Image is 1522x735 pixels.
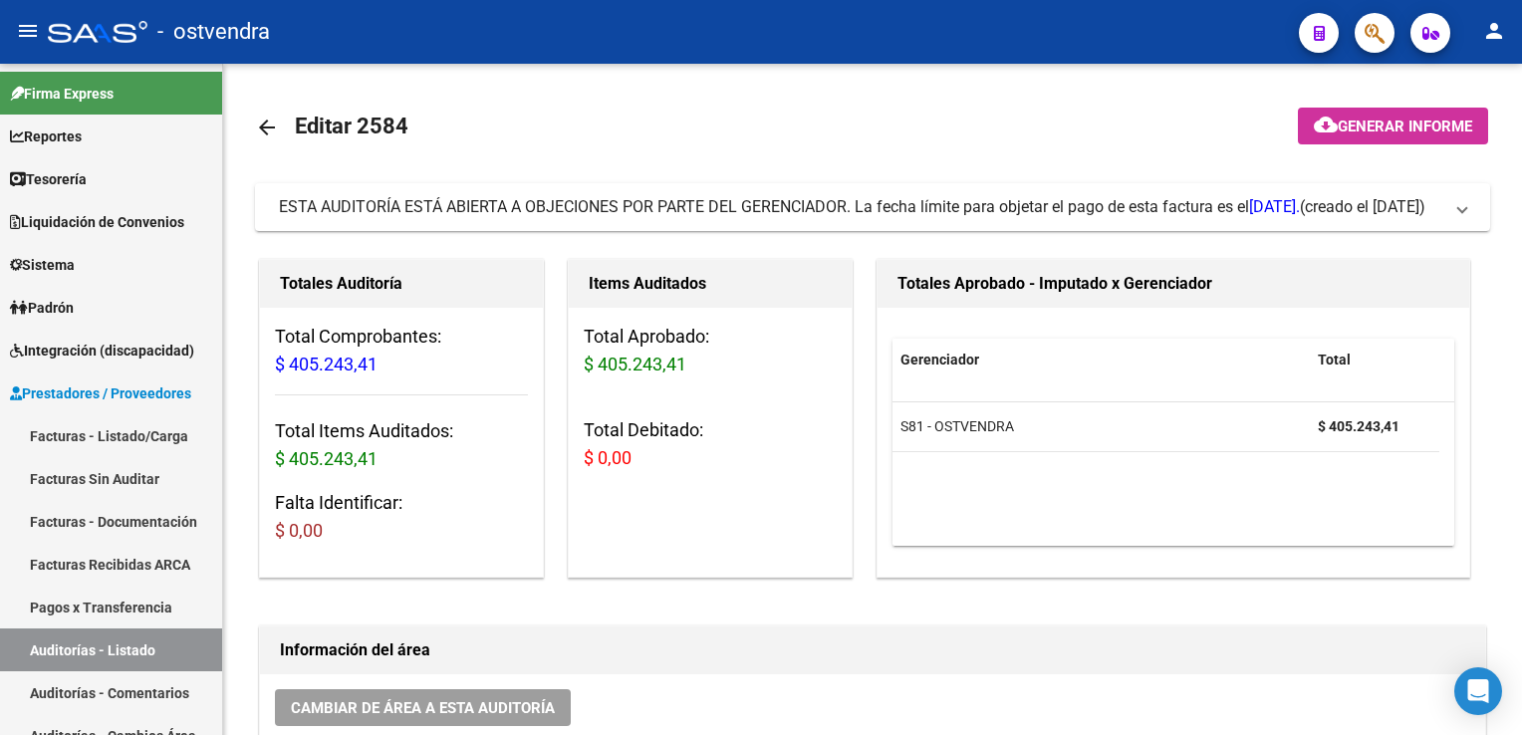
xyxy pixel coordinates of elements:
h1: Items Auditados [589,268,832,300]
span: Liquidación de Convenios [10,211,184,233]
datatable-header-cell: Gerenciador [892,339,1310,381]
span: $ 0,00 [584,447,632,468]
h3: Total Debitado: [584,416,837,472]
h1: Información del área [280,634,1465,666]
span: [DATE]. [1249,197,1300,216]
h1: Totales Aprobado - Imputado x Gerenciador [897,268,1449,300]
h3: Total Comprobantes: [275,323,528,378]
h3: Total Aprobado: [584,323,837,378]
span: $ 405.243,41 [275,354,378,374]
mat-expansion-panel-header: ESTA AUDITORÍA ESTÁ ABIERTA A OBJECIONES POR PARTE DEL GERENCIADOR. La fecha límite para objetar ... [255,183,1490,231]
span: Reportes [10,125,82,147]
datatable-header-cell: Total [1310,339,1439,381]
span: Tesorería [10,168,87,190]
span: $ 0,00 [275,520,323,541]
div: Open Intercom Messenger [1454,667,1502,715]
mat-icon: arrow_back [255,116,279,139]
button: Generar informe [1298,108,1488,144]
span: Editar 2584 [295,114,408,138]
span: Firma Express [10,83,114,105]
span: $ 405.243,41 [584,354,686,374]
h3: Total Items Auditados: [275,417,528,473]
h3: Falta Identificar: [275,489,528,545]
span: Sistema [10,254,75,276]
strong: $ 405.243,41 [1318,418,1399,434]
span: Cambiar de área a esta auditoría [291,699,555,717]
span: Gerenciador [900,352,979,367]
span: (creado el [DATE]) [1300,196,1425,218]
span: Padrón [10,297,74,319]
span: Integración (discapacidad) [10,340,194,362]
span: Generar informe [1338,118,1472,135]
button: Cambiar de área a esta auditoría [275,689,571,726]
mat-icon: person [1482,19,1506,43]
span: S81 - OSTVENDRA [900,418,1014,434]
span: - ostvendra [157,10,270,54]
span: Total [1318,352,1351,367]
span: $ 405.243,41 [275,448,378,469]
span: ESTA AUDITORÍA ESTÁ ABIERTA A OBJECIONES POR PARTE DEL GERENCIADOR. La fecha límite para objetar ... [279,197,1300,216]
h1: Totales Auditoría [280,268,523,300]
mat-icon: cloud_download [1314,113,1338,136]
span: Prestadores / Proveedores [10,382,191,404]
mat-icon: menu [16,19,40,43]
